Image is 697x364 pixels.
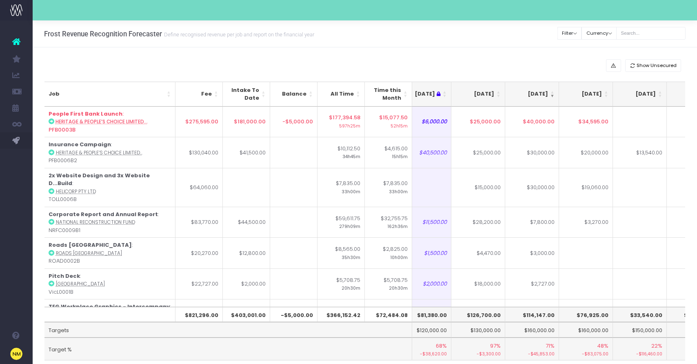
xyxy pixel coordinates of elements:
[563,350,608,357] small: -$83,075.00
[455,350,501,357] small: -$3,300.00
[44,237,175,268] td: : ROAD0002B
[559,168,613,207] td: $19,060.00
[559,82,613,107] th: Oct 25: activate to sort column ascending
[597,342,608,350] span: 48%
[397,107,451,137] td: $6,000.00
[559,107,613,137] td: $34,595.00
[317,137,365,168] td: $10,112.50
[505,168,559,207] td: $30,000.00
[391,253,408,261] small: 10h00m
[365,207,412,238] td: $32,755.75
[365,137,412,168] td: $4,615.00
[175,299,223,330] td: $1,820.00
[49,272,80,280] strong: Pitch Deck
[389,188,408,195] small: 33h00m
[175,237,223,268] td: $20,270.00
[317,207,365,238] td: $59,611.75
[223,82,270,107] th: Intake To Date: activate to sort column ascending
[397,207,451,238] td: $11,500.00
[365,82,412,107] th: Time this Month: activate to sort column ascending
[49,241,132,249] strong: Roads [GEOGRAPHIC_DATA]
[342,152,360,160] small: 34h45m
[49,172,150,188] strong: 2x Website Design and 3x Website D...Build
[397,137,451,168] td: $40,500.00
[389,284,408,291] small: 20h30m
[505,207,559,238] td: $7,800.00
[223,107,270,137] td: $181,000.00
[397,322,451,337] td: $120,000.00
[637,62,677,69] span: Show Unsecured
[270,107,317,137] td: -$5,000.00
[397,237,451,268] td: $1,500.00
[391,122,408,129] small: 52h15m
[617,350,662,357] small: -$116,460.00
[582,27,617,40] button: Currency
[56,150,142,156] abbr: Heritage & People’s Choice Limited
[505,137,559,168] td: $30,000.00
[44,107,175,137] td: : PFB0003B
[56,219,135,226] abbr: National Reconstruction Fund
[339,122,360,129] small: 597h25m
[342,188,360,195] small: 33h00m
[49,141,111,148] strong: Insurance Campaign
[365,237,412,268] td: $2,825.00
[365,107,412,137] td: $15,077.50
[451,207,505,238] td: $28,200.00
[49,303,170,310] strong: TEG Workplace Graphics - Intercompany
[436,342,447,350] span: 68%
[317,268,365,299] td: $5,708.75
[44,268,175,299] td: : VicL0001B
[365,299,412,330] td: $1,155.00
[451,168,505,207] td: $15,000.00
[342,253,360,261] small: 35h30m
[559,307,613,322] th: $76,925.00
[56,281,105,287] abbr: Vic Lake
[317,299,365,330] td: $1,155.00
[44,137,175,168] td: : PFB0006B2
[175,82,223,107] th: Fee: activate to sort column ascending
[505,299,559,330] td: $620.00
[317,168,365,207] td: $7,835.00
[223,237,270,268] td: $12,800.00
[223,268,270,299] td: $2,000.00
[223,307,270,322] th: $403,001.00
[365,268,412,299] td: $5,708.75
[388,222,408,230] small: 162h36m
[270,82,317,107] th: Balance: activate to sort column ascending
[49,210,158,218] strong: Corporate Report and Annual Report
[44,337,412,360] td: Target %
[55,118,148,125] abbr: Heritage & People’s Choice Limited
[365,307,412,322] th: $72,484.08
[270,307,317,322] th: -$5,000.00
[613,137,667,168] td: $13,540.00
[625,59,681,72] button: Show Unsecured
[451,307,505,322] th: $126,700.00
[317,107,365,137] td: $177,394.58
[49,110,122,118] strong: People First Bank Launch
[451,82,505,107] th: Aug 25: activate to sort column ascending
[613,82,667,107] th: Nov 25: activate to sort column ascending
[175,207,223,238] td: $83,770.00
[613,322,667,337] td: $150,000.00
[505,322,559,337] td: $160,000.00
[559,137,613,168] td: $20,000.00
[546,342,555,350] span: 71%
[505,107,559,137] td: $40,000.00
[397,268,451,299] td: $2,000.00
[339,222,360,230] small: 279h09m
[451,107,505,137] td: $25,000.00
[162,30,314,38] small: Define recognised revenue per job and report on the financial year
[505,268,559,299] td: $2,727.00
[175,307,223,322] th: $821,296.00
[397,82,451,107] th: Jul 25 : activate to sort column ascending
[451,237,505,268] td: $4,470.00
[317,307,365,322] th: $366,152.42
[44,82,175,107] th: Job: activate to sort column ascending
[317,82,365,107] th: All Time: activate to sort column ascending
[175,107,223,137] td: $275,595.00
[56,188,96,195] abbr: Helicorp Pty Ltd
[44,168,175,207] td: : TOLL0006B
[223,207,270,238] td: $44,500.00
[175,268,223,299] td: $22,727.00
[451,299,505,330] td: $1,200.00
